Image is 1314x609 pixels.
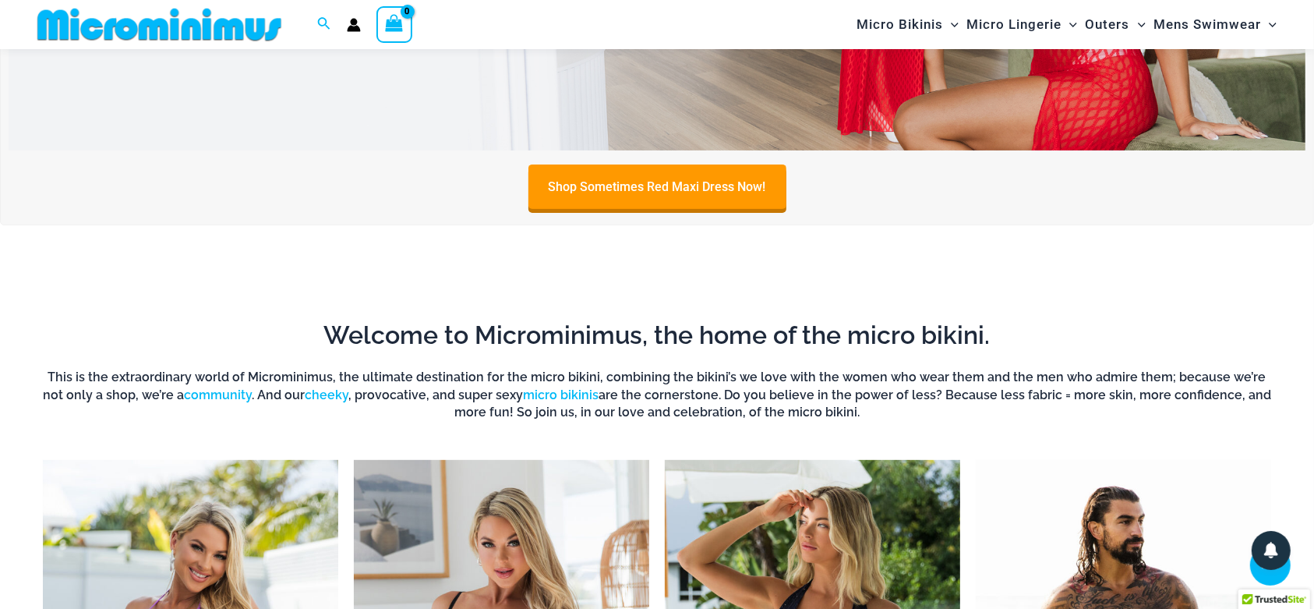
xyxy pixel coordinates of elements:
[943,5,959,44] span: Menu Toggle
[966,5,1061,44] span: Micro Lingerie
[347,18,361,32] a: Account icon link
[963,5,1081,44] a: Micro LingerieMenu ToggleMenu Toggle
[1153,5,1261,44] span: Mens Swimwear
[184,388,252,402] a: community
[853,5,963,44] a: Micro BikinisMenu ToggleMenu Toggle
[1086,5,1130,44] span: Outers
[317,15,331,34] a: Search icon link
[1082,5,1150,44] a: OutersMenu ToggleMenu Toggle
[305,388,348,402] a: cheeky
[376,6,412,42] a: View Shopping Cart, empty
[1261,5,1277,44] span: Menu Toggle
[31,7,288,42] img: MM SHOP LOGO FLAT
[43,319,1271,352] h2: Welcome to Microminimus, the home of the micro bikini.
[850,2,1283,47] nav: Site Navigation
[43,369,1271,421] h6: This is the extraordinary world of Microminimus, the ultimate destination for the micro bikini, c...
[1061,5,1077,44] span: Menu Toggle
[1130,5,1146,44] span: Menu Toggle
[1150,5,1280,44] a: Mens SwimwearMenu ToggleMenu Toggle
[528,165,786,209] a: Shop Sometimes Red Maxi Dress Now!
[523,388,599,402] a: micro bikinis
[857,5,943,44] span: Micro Bikinis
